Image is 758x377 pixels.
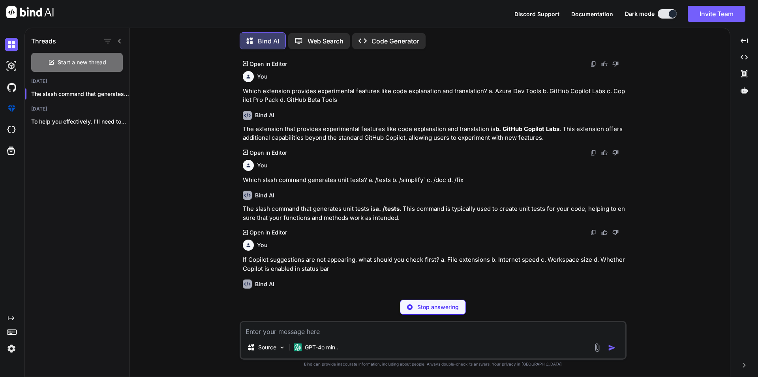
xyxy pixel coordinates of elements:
h2: [DATE] [25,106,129,112]
img: settings [5,342,18,355]
strong: b. GitHub Copilot Labs [495,125,559,133]
button: Discord Support [514,10,559,18]
p: Open in Editor [250,229,287,236]
p: Which slash command generates unit tests? a. /tests b. /simplify` c. /doc d. /fix [243,176,625,185]
img: dislike [612,229,619,236]
p: Web Search [308,36,343,46]
img: dislike [612,150,619,156]
img: darkChat [5,38,18,51]
button: Invite Team [688,6,745,22]
img: attachment [593,343,602,352]
span: Dark mode [625,10,655,18]
strong: a. /tests [375,205,400,212]
img: like [601,229,608,236]
h6: Bind AI [255,111,274,119]
p: If Copilot suggestions are not appearing, what should you check first? a. File extensions b. Inte... [243,255,625,273]
p: Bind AI [258,36,279,46]
img: darkAi-studio [5,59,18,73]
img: dislike [612,61,619,67]
h6: You [257,161,268,169]
img: premium [5,102,18,115]
p: Which extension provides experimental features like code explanation and translation? a. Azure De... [243,87,625,105]
img: Bind AI [6,6,54,18]
h6: Bind AI [255,191,274,199]
span: Discord Support [514,11,559,17]
img: githubDark [5,81,18,94]
p: The slash command that generates unit te... [31,90,129,98]
p: The slash command that generates unit tests is . This command is typically used to create unit te... [243,204,625,222]
h6: You [257,73,268,81]
p: Stop answering [417,303,459,311]
img: cloudideIcon [5,123,18,137]
img: copy [590,150,597,156]
h1: Threads [31,36,56,46]
p: Code Generator [371,36,419,46]
button: Documentation [571,10,613,18]
p: GPT-4o min.. [305,343,338,351]
h2: [DATE] [25,78,129,84]
p: Bind can provide inaccurate information, including about people. Always double-check its answers.... [240,361,627,367]
h6: Bind AI [255,280,274,288]
img: GPT-4o mini [294,343,302,351]
img: like [601,61,608,67]
img: copy [590,229,597,236]
p: Source [258,343,276,351]
span: Start a new thread [58,58,106,66]
p: Open in Editor [250,149,287,157]
img: icon [608,344,616,352]
p: To help you effectively, I'll need to... [31,118,129,126]
img: like [601,150,608,156]
img: copy [590,61,597,67]
p: Open in Editor [250,60,287,68]
span: Documentation [571,11,613,17]
img: Pick Models [279,344,285,351]
p: The extension that provides experimental features like code explanation and translation is . This... [243,125,625,143]
h6: You [257,241,268,249]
